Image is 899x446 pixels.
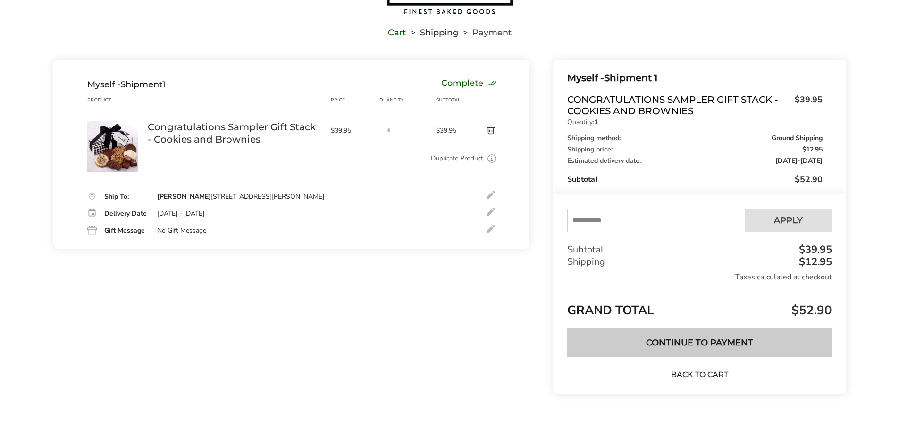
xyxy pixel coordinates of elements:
div: GRAND TOTAL [567,291,832,321]
div: $12.95 [797,257,832,267]
a: Congratulations Sampler Gift Stack - Cookies and Brownies$39.95 [567,94,822,117]
div: Shipment 1 [567,70,822,86]
li: Shipping [406,29,458,36]
div: Shipping [567,256,832,268]
button: Continue to Payment [567,328,832,357]
strong: [PERSON_NAME] [157,192,211,201]
span: - [775,158,823,164]
span: Myself - [87,79,120,90]
div: Subtotal [567,244,832,256]
span: $39.95 [436,126,463,135]
div: No Gift Message [157,227,206,235]
a: Back to Cart [666,370,732,380]
a: Congratulations Sampler Gift Stack - Cookies and Brownies [148,121,321,145]
div: Shipment [87,79,166,90]
div: Price [331,96,380,104]
a: Congratulations Sampler Gift Stack - Cookies and Brownies [87,120,138,129]
a: Cart [388,29,406,36]
span: $12.95 [802,146,823,153]
div: $39.95 [797,244,832,255]
span: $52.90 [789,302,832,319]
div: Taxes calculated at checkout [567,272,832,282]
p: Quantity: [567,119,822,126]
div: Shipping method: [567,135,822,142]
div: Gift Message [104,227,148,234]
span: Apply [774,216,803,225]
div: Subtotal [436,96,463,104]
div: Product [87,96,148,104]
span: $39.95 [331,126,375,135]
div: Complete [441,79,496,90]
button: Delete product [463,125,496,136]
span: [DATE] [775,156,798,165]
div: [DATE] - [DATE] [157,210,204,218]
div: Delivery Date [104,210,148,217]
div: Ship To: [104,194,148,200]
div: Estimated delivery date: [567,158,822,164]
span: 1 [162,79,166,90]
div: Subtotal [567,174,822,185]
span: Ground Shipping [772,135,823,142]
span: Myself - [567,72,604,84]
span: Payment [472,29,512,36]
img: Congratulations Sampler Gift Stack - Cookies and Brownies [87,121,138,172]
div: [STREET_ADDRESS][PERSON_NAME] [157,193,324,201]
span: Congratulations Sampler Gift Stack - Cookies and Brownies [567,94,790,117]
span: $52.90 [795,174,823,185]
button: Apply [745,209,832,232]
div: Quantity [379,96,436,104]
span: $39.95 [790,94,823,114]
div: Shipping price: [567,146,822,153]
a: Duplicate Product [431,153,483,164]
input: Quantity input [379,121,398,140]
strong: 1 [594,118,598,126]
span: [DATE] [800,156,823,165]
